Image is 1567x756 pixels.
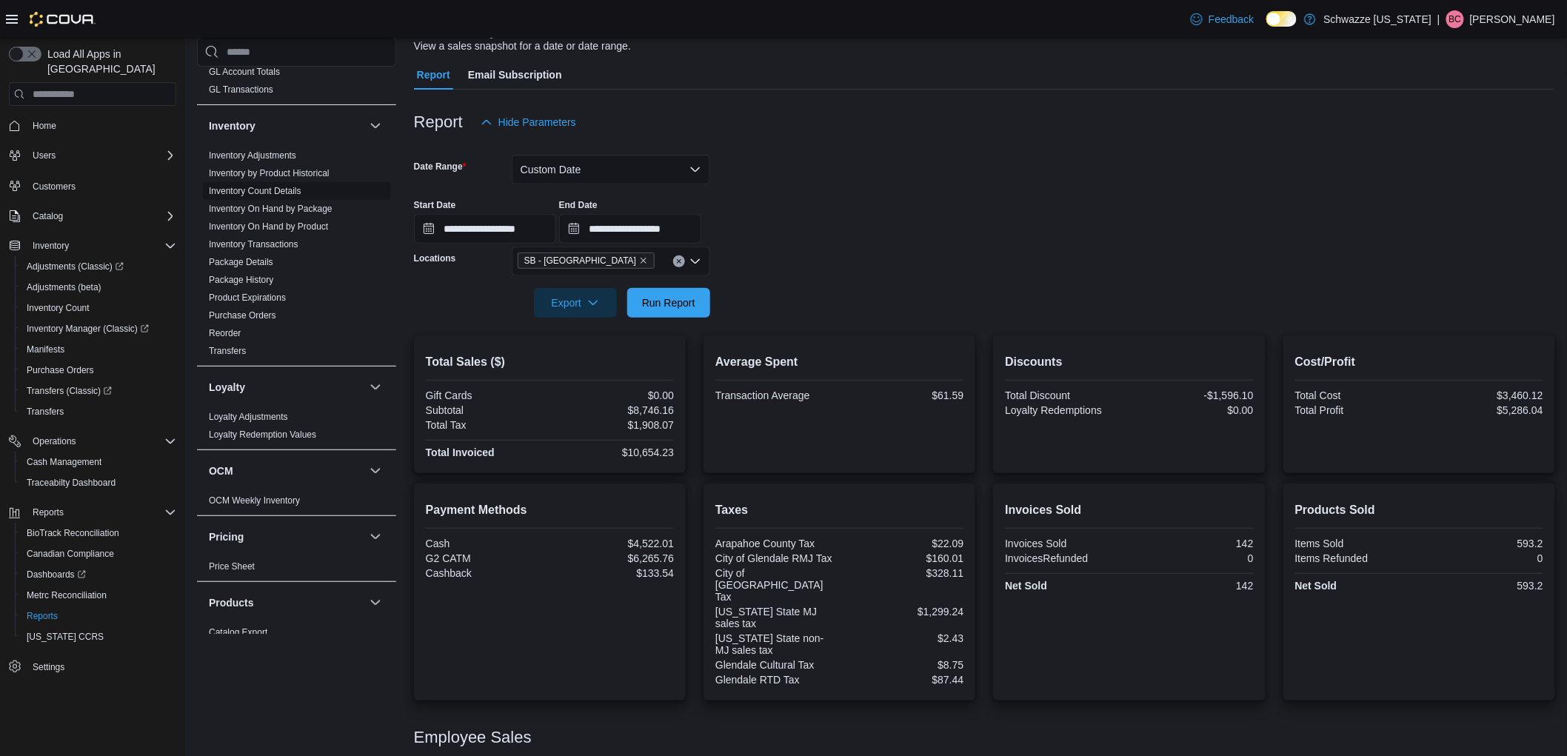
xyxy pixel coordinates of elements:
[27,456,101,468] span: Cash Management
[21,474,176,492] span: Traceabilty Dashboard
[21,607,176,625] span: Reports
[414,39,631,54] div: View a sales snapshot for a date or date range.
[209,345,246,357] span: Transfers
[426,419,547,431] div: Total Tax
[715,632,837,656] div: [US_STATE] State non-MJ sales tax
[559,199,598,211] label: End Date
[21,382,176,400] span: Transfers (Classic)
[27,302,90,314] span: Inventory Count
[21,361,100,379] a: Purchase Orders
[3,235,182,256] button: Inventory
[21,628,176,646] span: Washington CCRS
[27,147,61,164] button: Users
[209,84,273,96] span: GL Transactions
[209,529,364,544] button: Pricing
[367,117,384,135] button: Inventory
[197,492,396,515] div: OCM
[27,432,82,450] button: Operations
[21,403,70,421] a: Transfers
[30,12,96,27] img: Cova
[498,115,576,130] span: Hide Parameters
[1209,12,1254,27] span: Feedback
[21,566,176,583] span: Dashboards
[3,431,182,452] button: Operations
[3,175,182,196] button: Customers
[1005,552,1126,564] div: InvoicesRefunded
[21,382,118,400] a: Transfers (Classic)
[367,594,384,612] button: Products
[552,419,674,431] div: $1,908.07
[552,538,674,549] div: $4,522.01
[33,240,69,252] span: Inventory
[1185,4,1260,34] a: Feedback
[689,255,701,267] button: Open list of options
[27,527,119,539] span: BioTrack Reconciliation
[426,389,547,401] div: Gift Cards
[209,627,267,638] a: Catalog Export
[1005,501,1253,519] h2: Invoices Sold
[209,275,273,285] a: Package History
[426,567,547,579] div: Cashback
[209,327,241,339] span: Reorder
[843,567,964,579] div: $328.11
[1005,353,1253,371] h2: Discounts
[27,610,58,622] span: Reports
[1132,538,1254,549] div: 142
[21,299,96,317] a: Inventory Count
[843,538,964,549] div: $22.09
[715,659,837,671] div: Glendale Cultural Tax
[1295,389,1417,401] div: Total Cost
[27,176,176,195] span: Customers
[15,606,182,626] button: Reports
[27,117,62,135] a: Home
[15,381,182,401] a: Transfers (Classic)
[552,552,674,564] div: $6,265.76
[209,346,246,356] a: Transfers
[543,288,608,318] span: Export
[209,429,316,440] a: Loyalty Redemption Values
[209,495,300,506] span: OCM Weekly Inventory
[3,502,182,523] button: Reports
[27,504,176,521] span: Reports
[27,631,104,643] span: [US_STATE] CCRS
[9,109,176,716] nav: Complex example
[27,237,75,255] button: Inventory
[209,66,280,78] span: GL Account Totals
[27,477,116,489] span: Traceabilty Dashboard
[426,353,674,371] h2: Total Sales ($)
[1132,580,1254,592] div: 142
[21,474,121,492] a: Traceabilty Dashboard
[209,274,273,286] span: Package History
[715,606,837,629] div: [US_STATE] State MJ sales tax
[426,552,547,564] div: G2 CATM
[715,674,837,686] div: Glendale RTD Tax
[414,252,456,264] label: Locations
[715,567,837,603] div: City of [GEOGRAPHIC_DATA] Tax
[209,412,288,422] a: Loyalty Adjustments
[367,462,384,480] button: OCM
[843,606,964,618] div: $1,299.24
[21,453,107,471] a: Cash Management
[21,545,176,563] span: Canadian Compliance
[715,353,963,371] h2: Average Spent
[1422,538,1543,549] div: 593.2
[27,281,101,293] span: Adjustments (beta)
[1295,552,1417,564] div: Items Refunded
[552,404,674,416] div: $8,746.16
[414,113,463,131] h3: Report
[209,292,286,303] a: Product Expirations
[627,288,710,318] button: Run Report
[27,589,107,601] span: Metrc Reconciliation
[209,150,296,161] a: Inventory Adjustments
[209,221,328,233] span: Inventory On Hand by Product
[209,67,280,77] a: GL Account Totals
[21,278,176,296] span: Adjustments (beta)
[552,446,674,458] div: $10,654.23
[15,277,182,298] button: Adjustments (beta)
[15,339,182,360] button: Manifests
[209,118,255,133] h3: Inventory
[27,207,69,225] button: Catalog
[21,586,176,604] span: Metrc Reconciliation
[33,181,76,193] span: Customers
